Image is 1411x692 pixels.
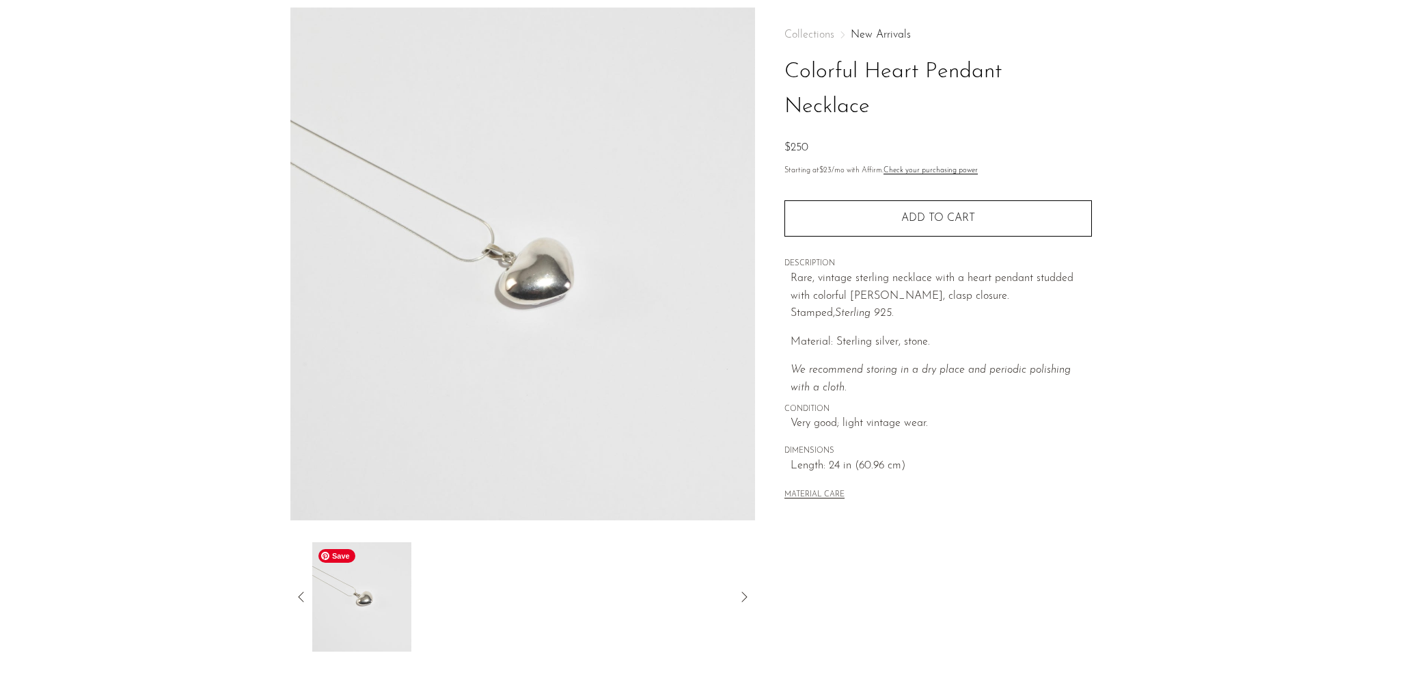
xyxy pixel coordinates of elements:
[784,55,1092,124] h1: Colorful Heart Pendant Necklace
[835,308,894,319] em: Sterling 925.
[784,258,1092,270] span: DESCRIPTION
[784,165,1092,177] p: Starting at /mo with Affirm.
[784,142,808,153] span: $250
[290,8,756,520] img: Colorful Heart Pendant Necklace
[791,334,1092,351] p: Material: Sterling silver, stone.
[784,29,834,40] span: Collections
[791,270,1092,323] p: Rare, vintage sterling necklace with a heart pendant studded with colorful [PERSON_NAME], clasp c...
[318,549,355,563] span: Save
[901,213,975,224] span: Add to cart
[784,200,1092,236] button: Add to cart
[784,490,845,501] button: MATERIAL CARE
[791,364,1071,393] i: We recommend storing in a dry place and periodic polishing with a cloth.
[819,167,832,174] span: $23
[784,403,1092,416] span: CONDITION
[791,457,1092,475] span: Length: 24 in (60.96 cm)
[851,29,911,40] a: New Arrivals
[784,445,1092,457] span: DIMENSIONS
[784,29,1092,40] nav: Breadcrumbs
[791,415,1092,433] span: Very good; light vintage wear.
[312,542,411,652] img: Colorful Heart Pendant Necklace
[883,167,978,174] a: Check your purchasing power - Learn more about Affirm Financing (opens in modal)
